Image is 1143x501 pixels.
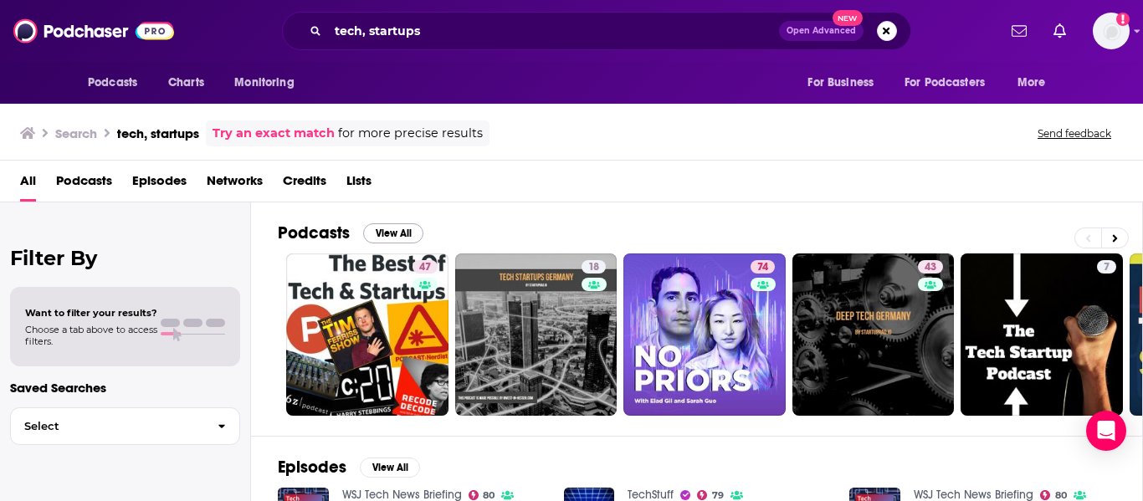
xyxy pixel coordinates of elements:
span: 18 [588,259,599,276]
img: Podchaser - Follow, Share and Rate Podcasts [13,15,174,47]
a: 80 [469,490,495,500]
a: 18 [455,253,618,416]
span: 7 [1104,259,1110,276]
button: open menu [223,67,315,99]
span: New [833,10,863,26]
a: All [20,167,36,202]
a: 74 [751,260,775,274]
button: Show profile menu [1093,13,1130,49]
span: for more precise results [338,124,483,143]
a: 43 [792,253,955,416]
a: Networks [207,167,263,202]
button: open menu [1006,67,1067,99]
a: 74 [623,253,786,416]
span: More [1017,71,1046,95]
button: open menu [76,67,159,99]
span: Charts [168,71,204,95]
a: Lists [346,167,372,202]
button: open menu [796,67,894,99]
button: open menu [894,67,1009,99]
span: 79 [712,492,724,499]
a: 47 [286,253,448,416]
span: 80 [1055,492,1067,499]
span: Want to filter your results? [25,307,157,319]
a: 43 [918,260,943,274]
span: Podcasts [88,71,137,95]
button: Send feedback [1033,126,1116,141]
span: Monitoring [234,71,294,95]
a: 47 [413,260,438,274]
div: Search podcasts, credits, & more... [282,12,911,50]
span: Choose a tab above to access filters. [25,324,157,347]
a: 7 [961,253,1123,416]
div: Open Intercom Messenger [1086,411,1126,451]
a: 79 [697,490,724,500]
span: Logged in as angelabellBL2024 [1093,13,1130,49]
img: User Profile [1093,13,1130,49]
span: For Podcasters [905,71,985,95]
a: Podcasts [56,167,112,202]
button: Select [10,407,240,445]
h3: Search [55,125,97,141]
h2: Filter By [10,246,240,270]
h2: Episodes [278,457,346,478]
span: Select [11,421,204,432]
a: Show notifications dropdown [1005,17,1033,45]
a: 80 [1040,490,1067,500]
a: 18 [582,260,606,274]
button: View All [360,458,420,478]
h2: Podcasts [278,222,350,243]
button: View All [363,223,423,243]
button: Open AdvancedNew [779,21,864,41]
a: PodcastsView All [278,222,423,243]
svg: Add a profile image [1116,13,1130,26]
a: EpisodesView All [278,457,420,478]
p: Saved Searches [10,380,240,396]
span: For Business [807,71,874,95]
span: 74 [757,259,768,276]
a: Credits [283,167,326,202]
a: Charts [157,67,214,99]
input: Search podcasts, credits, & more... [328,18,779,44]
span: 47 [419,259,431,276]
a: 7 [1097,260,1116,274]
span: Open Advanced [787,27,856,35]
a: Try an exact match [213,124,335,143]
a: Show notifications dropdown [1047,17,1073,45]
h3: tech, startups [117,125,199,141]
a: Episodes [132,167,187,202]
span: 80 [483,492,495,499]
span: 43 [925,259,936,276]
